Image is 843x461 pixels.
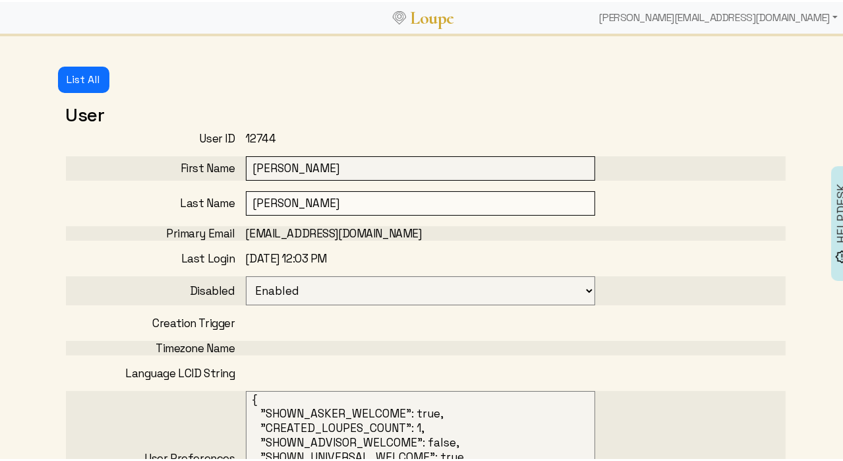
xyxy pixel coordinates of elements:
[246,224,606,239] div: [EMAIL_ADDRESS][DOMAIN_NAME]
[66,159,246,173] div: First Name
[393,9,406,22] img: Loupe Logo
[66,194,246,208] div: Last Name
[246,129,606,144] div: 12744
[66,249,246,264] div: Last Login
[66,364,246,379] div: Language LCID String
[66,314,246,328] div: Creation Trigger
[58,65,109,91] button: List All
[66,129,246,144] div: User ID
[66,102,786,124] h2: User
[246,249,606,264] div: [DATE] 12:03 PM
[66,282,246,296] div: Disabled
[406,4,459,28] a: Loupe
[66,224,246,239] div: Primary Email
[594,3,843,29] div: [PERSON_NAME][EMAIL_ADDRESS][DOMAIN_NAME]
[66,339,246,353] div: Timezone Name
